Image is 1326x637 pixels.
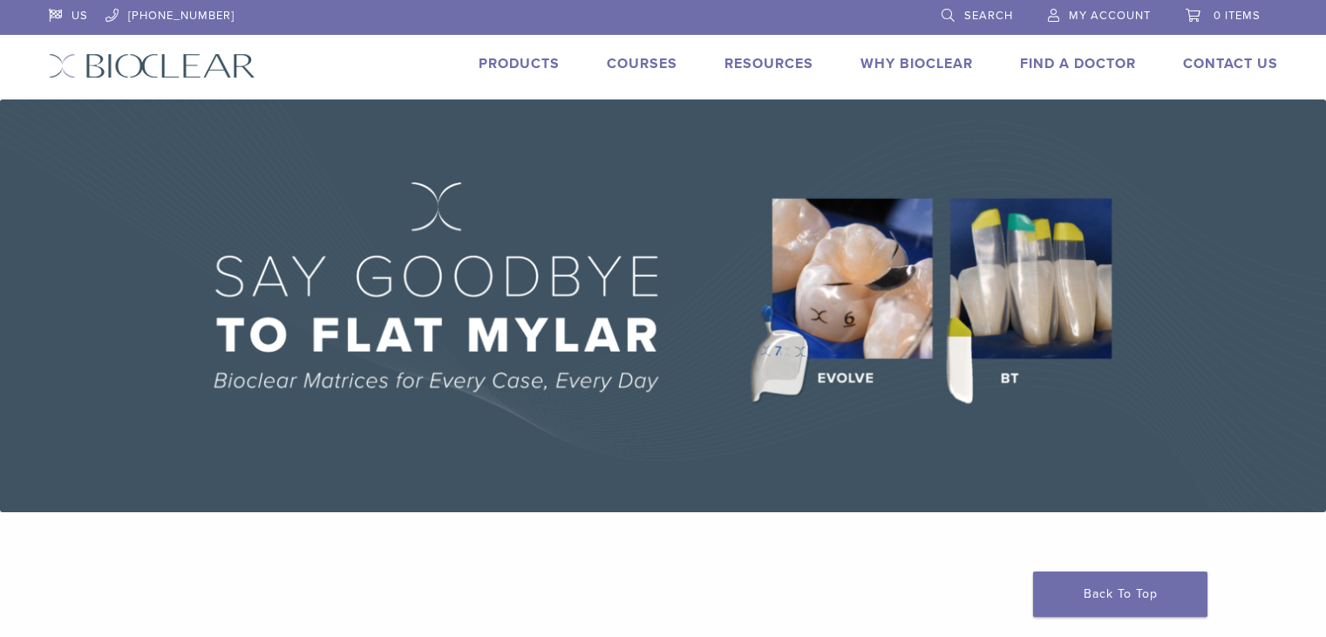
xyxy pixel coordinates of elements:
a: Resources [724,55,813,72]
a: Courses [607,55,677,72]
a: Why Bioclear [860,55,973,72]
a: Back To Top [1033,572,1207,617]
a: Find A Doctor [1020,55,1136,72]
span: 0 items [1214,9,1261,23]
a: Products [479,55,560,72]
span: Search [964,9,1013,23]
span: My Account [1069,9,1151,23]
a: Contact Us [1183,55,1278,72]
img: Bioclear [49,53,255,79]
